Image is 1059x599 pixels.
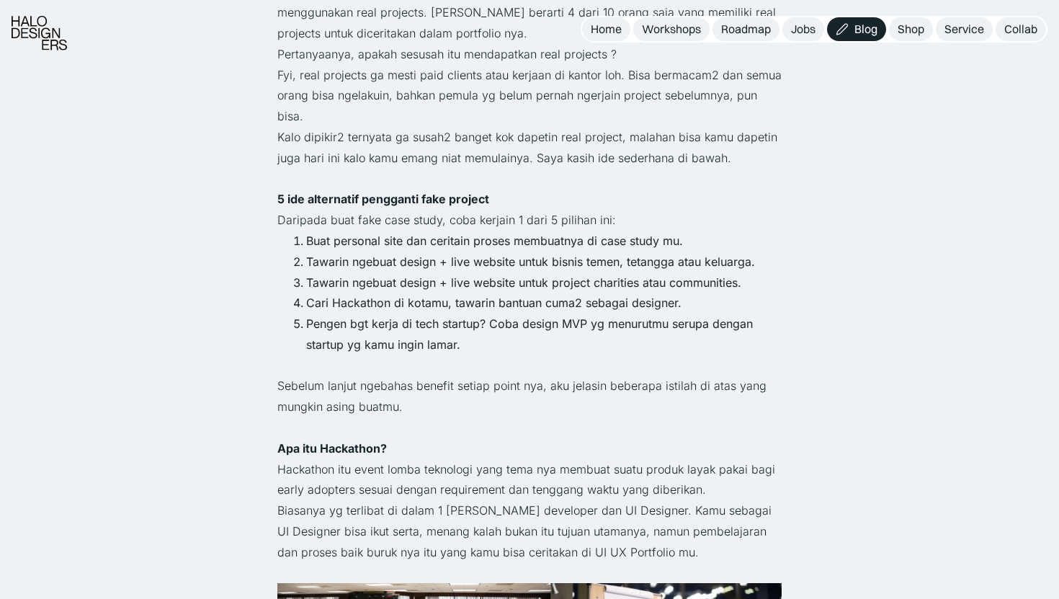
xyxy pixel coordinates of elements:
a: Service [936,17,993,41]
div: Shop [898,22,924,37]
a: Roadmap [712,17,779,41]
div: Jobs [791,22,816,37]
div: Collab [1004,22,1037,37]
div: Service [944,22,984,37]
div: Workshops [642,22,701,37]
p: ‍ [277,169,782,190]
strong: 5 ide alternatif pengganti fake project [277,192,489,206]
a: Blog [827,17,886,41]
p: Sebelum lanjut ngebahas benefit setiap point nya, aku jelasin beberapa istilah di atas yang mungk... [277,376,782,417]
p: ‍ [277,563,782,584]
p: Fyi, real projects ga mesti paid clients atau kerjaan di kantor loh. Bisa bermacam2 dan semua ora... [277,65,782,127]
strong: Apa itu Hackathon? [277,441,387,456]
p: Biasanya yg terlibat di dalam 1 [PERSON_NAME] developer dan UI Designer. Kamu sebagai UI Designer... [277,500,782,562]
p: ‍ [277,355,782,376]
a: Collab [996,17,1046,41]
a: Shop [889,17,933,41]
li: Cari Hackathon di kotamu, tawarin bantuan cuma2 sebagai designer. [306,293,782,314]
li: Buat personal site dan ceritain proses membuatnya di case study mu. [306,231,782,252]
li: Tawarin ngebuat design + live website untuk project charities atau communities. [306,272,782,293]
a: Workshops [633,17,710,41]
a: Home [582,17,630,41]
p: Kalo dipikir2 ternyata ga susah2 banget kok dapetin real project, malahan bisa kamu dapetin juga ... [277,127,782,169]
li: Tawarin ngebuat design + live website untuk bisnis temen, tetangga atau keluarga. [306,252,782,272]
a: Jobs [782,17,824,41]
p: Hackathon itu event lomba teknologi yang tema nya membuat suatu produk layak pakai bagi early ado... [277,459,782,501]
p: Daripada buat fake case study, coba kerjain 1 dari 5 pilihan ini: [277,210,782,231]
div: Blog [854,22,877,37]
div: Roadmap [721,22,771,37]
li: Pengen bgt kerja di tech startup? Coba design MVP yg menurutmu serupa dengan startup yg kamu ingi... [306,314,782,355]
div: Home [591,22,622,37]
p: ‍ [277,417,782,438]
p: Pertanyaanya, apakah sesusah itu mendapatkan real projects ? [277,44,782,65]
